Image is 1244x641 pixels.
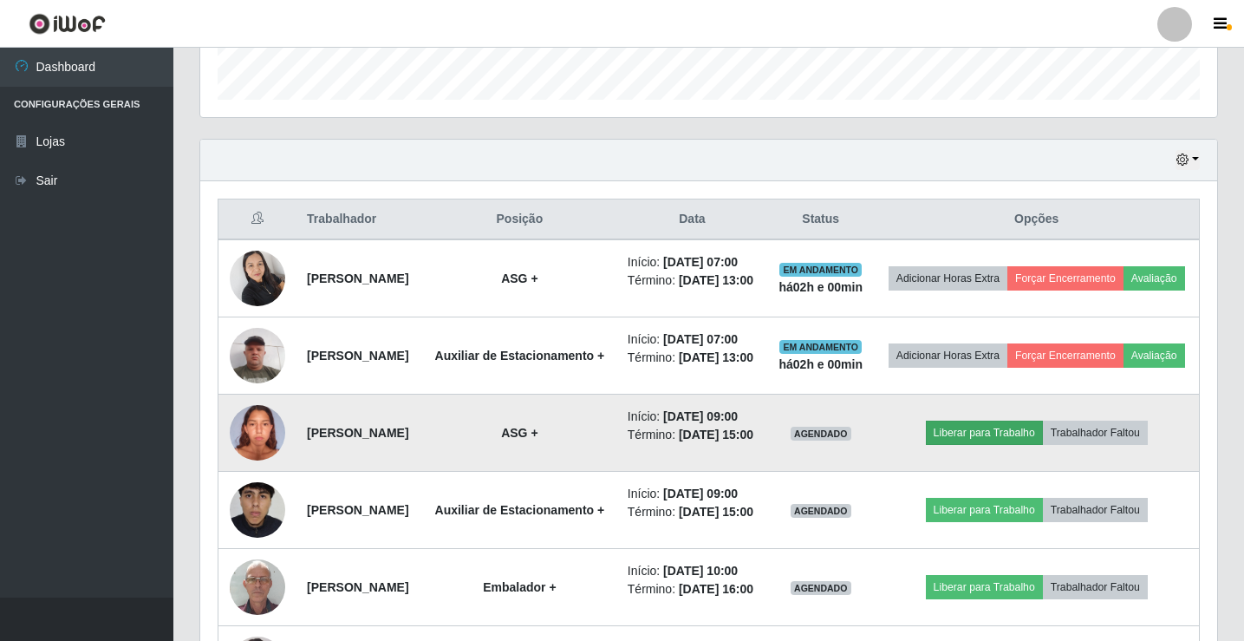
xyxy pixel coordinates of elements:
button: Adicionar Horas Extra [889,266,1007,291]
th: Status [767,199,874,240]
strong: há 02 h e 00 min [778,357,863,371]
span: AGENDADO [791,581,851,595]
button: Liberar para Trabalho [926,421,1043,445]
span: EM ANDAMENTO [779,340,862,354]
li: Término: [628,349,757,367]
button: Forçar Encerramento [1007,266,1124,291]
strong: Embalador + [483,580,556,594]
img: 1709375112510.jpeg [230,318,285,392]
strong: [PERSON_NAME] [307,271,408,285]
button: Adicionar Horas Extra [889,343,1007,368]
strong: há 02 h e 00 min [778,280,863,294]
strong: ASG + [501,271,537,285]
time: [DATE] 07:00 [663,332,738,346]
th: Posição [422,199,617,240]
li: Início: [628,485,757,503]
button: Liberar para Trabalho [926,575,1043,599]
li: Término: [628,426,757,444]
li: Início: [628,253,757,271]
strong: [PERSON_NAME] [307,503,408,517]
button: Avaliação [1124,266,1185,291]
th: Data [617,199,767,240]
strong: Auxiliar de Estacionamento + [435,503,605,517]
time: [DATE] 09:00 [663,487,738,500]
li: Término: [628,271,757,290]
time: [DATE] 16:00 [679,582,753,596]
li: Início: [628,562,757,580]
img: CoreUI Logo [29,13,106,35]
span: EM ANDAMENTO [779,263,862,277]
th: Trabalhador [296,199,422,240]
th: Opções [874,199,1199,240]
img: 1733491183363.jpeg [230,448,285,572]
time: [DATE] 15:00 [679,428,753,442]
button: Trabalhador Faltou [1043,498,1148,522]
strong: Auxiliar de Estacionamento + [435,349,605,363]
strong: [PERSON_NAME] [307,426,408,440]
button: Forçar Encerramento [1007,343,1124,368]
button: Liberar para Trabalho [926,498,1043,522]
li: Término: [628,503,757,521]
button: Avaliação [1124,343,1185,368]
time: [DATE] 13:00 [679,350,753,364]
span: AGENDADO [791,427,851,441]
li: Início: [628,408,757,426]
li: Início: [628,330,757,349]
strong: ASG + [501,426,537,440]
img: 1737737831702.jpeg [230,396,285,469]
span: AGENDADO [791,504,851,518]
li: Término: [628,580,757,598]
time: [DATE] 10:00 [663,564,738,578]
img: 1744124965396.jpeg [230,550,285,624]
button: Trabalhador Faltou [1043,421,1148,445]
time: [DATE] 15:00 [679,505,753,519]
strong: [PERSON_NAME] [307,580,408,594]
button: Trabalhador Faltou [1043,575,1148,599]
time: [DATE] 09:00 [663,409,738,423]
time: [DATE] 07:00 [663,255,738,269]
time: [DATE] 13:00 [679,273,753,287]
img: 1722007663957.jpeg [230,241,285,315]
strong: [PERSON_NAME] [307,349,408,363]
